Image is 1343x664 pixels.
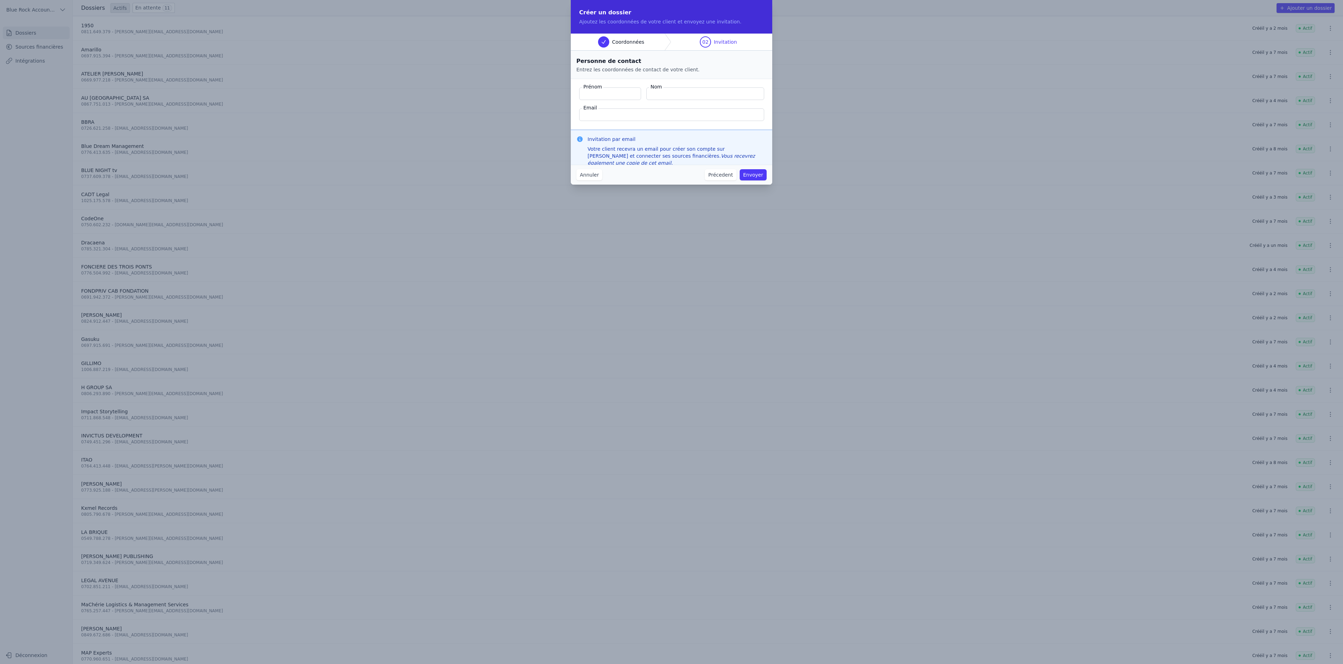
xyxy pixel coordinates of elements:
h2: Créer un dossier [579,8,764,17]
p: Ajoutez les coordonnées de votre client et envoyez une invitation. [579,18,764,25]
h3: Invitation par email [588,136,767,143]
span: Coordonnées [612,38,644,45]
em: Vous recevrez également une copie de cet email. [588,153,755,166]
span: 02 [702,38,709,45]
div: Votre client recevra un email pour créer son compte sur [PERSON_NAME] et connecter ses sources fi... [588,145,767,166]
p: Entrez les coordonnées de contact de votre client. [576,66,767,73]
label: Prénom [582,83,603,90]
nav: Progress [571,34,772,51]
button: Envoyer [740,169,767,180]
button: Précedent [705,169,736,180]
span: Invitation [714,38,737,45]
button: Annuler [576,169,602,180]
h2: Personne de contact [576,56,767,66]
label: Nom [649,83,663,90]
label: Email [582,104,598,111]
